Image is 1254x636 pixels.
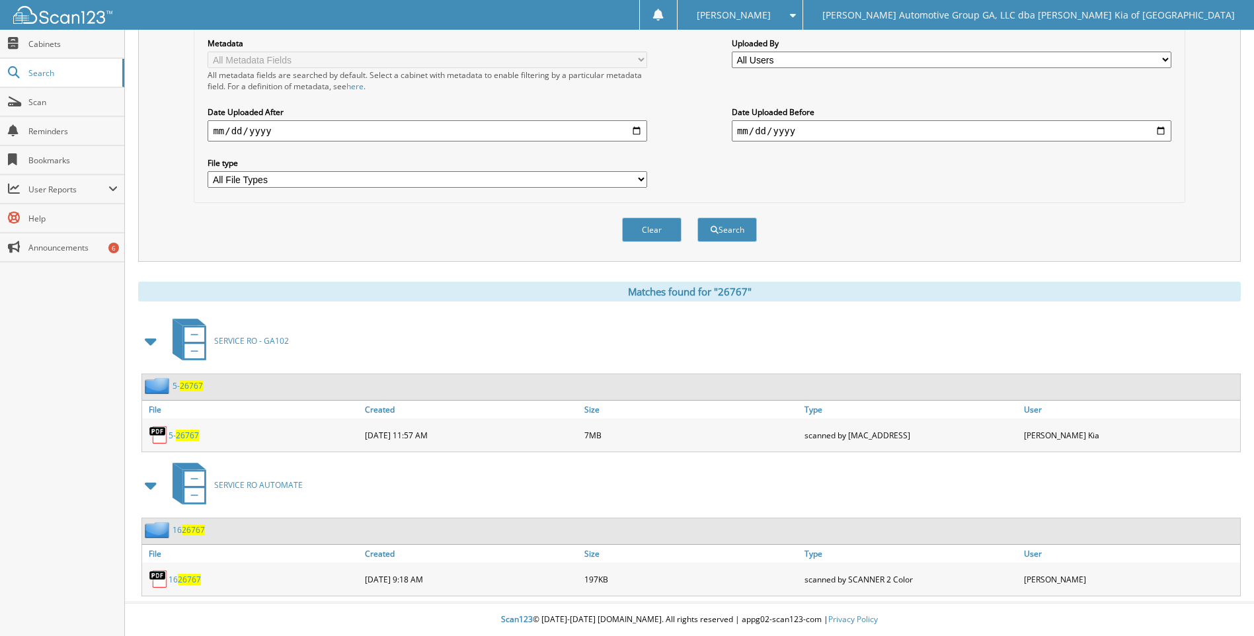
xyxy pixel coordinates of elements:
span: [PERSON_NAME] Automotive Group GA, LLC dba [PERSON_NAME] Kia of [GEOGRAPHIC_DATA] [822,11,1235,19]
div: [DATE] 11:57 AM [362,422,581,448]
img: PDF.png [149,569,169,589]
div: [DATE] 9:18 AM [362,566,581,592]
div: 6 [108,243,119,253]
div: © [DATE]-[DATE] [DOMAIN_NAME]. All rights reserved | appg02-scan123-com | [125,604,1254,636]
a: 1626767 [169,574,201,585]
a: 5-26767 [173,380,203,391]
a: SERVICE RO AUTOMATE [165,459,303,511]
span: 26767 [178,574,201,585]
span: Scan123 [501,614,533,625]
div: [PERSON_NAME] Kia [1021,422,1240,448]
button: Clear [622,218,682,242]
img: folder2.png [145,378,173,394]
img: scan123-logo-white.svg [13,6,112,24]
a: here [346,81,364,92]
span: Search [28,67,116,79]
span: 26767 [176,430,199,441]
div: scanned by SCANNER 2 Color [801,566,1021,592]
label: Date Uploaded After [208,106,647,118]
label: File type [208,157,647,169]
input: start [208,120,647,141]
div: 7MB [581,422,801,448]
span: Help [28,213,118,224]
iframe: Chat Widget [1188,573,1254,636]
input: end [732,120,1171,141]
a: Size [581,401,801,418]
label: Uploaded By [732,38,1171,49]
label: Date Uploaded Before [732,106,1171,118]
label: Metadata [208,38,647,49]
div: All metadata fields are searched by default. Select a cabinet with metadata to enable filtering b... [208,69,647,92]
div: scanned by [MAC_ADDRESS] [801,422,1021,448]
div: [PERSON_NAME] [1021,566,1240,592]
a: SERVICE RO - GA102 [165,315,289,367]
a: File [142,401,362,418]
span: Announcements [28,242,118,253]
span: SERVICE RO - GA102 [214,335,289,346]
a: User [1021,545,1240,563]
span: 26767 [182,524,205,536]
div: 197KB [581,566,801,592]
a: 1626767 [173,524,205,536]
span: Bookmarks [28,155,118,166]
span: User Reports [28,184,108,195]
a: Size [581,545,801,563]
span: Cabinets [28,38,118,50]
div: Matches found for "26767" [138,282,1241,301]
a: Type [801,401,1021,418]
span: Scan [28,97,118,108]
a: Privacy Policy [828,614,878,625]
a: File [142,545,362,563]
span: 26767 [180,380,203,391]
img: folder2.png [145,522,173,538]
span: Reminders [28,126,118,137]
span: [PERSON_NAME] [697,11,771,19]
a: Created [362,545,581,563]
a: User [1021,401,1240,418]
img: PDF.png [149,425,169,445]
a: Type [801,545,1021,563]
span: SERVICE RO AUTOMATE [214,479,303,491]
a: Created [362,401,581,418]
a: 5-26767 [169,430,199,441]
button: Search [697,218,757,242]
